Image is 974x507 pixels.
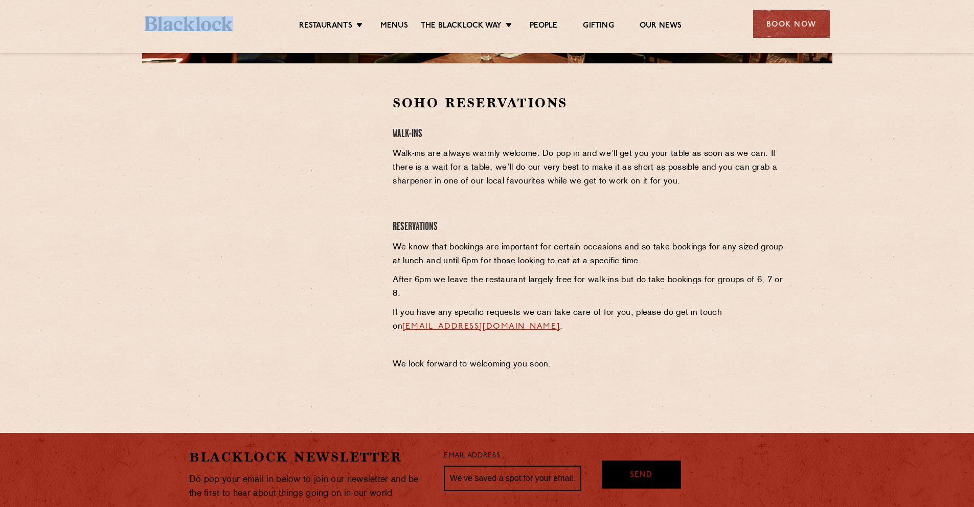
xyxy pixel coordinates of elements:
[630,470,652,481] span: Send
[380,21,408,32] a: Menus
[583,21,614,32] a: Gifting
[530,21,557,32] a: People
[444,450,500,462] label: Email Address
[393,306,785,334] p: If you have any specific requests we can take care of for you, please do get in touch on .
[402,322,560,331] a: [EMAIL_ADDRESS][DOMAIN_NAME]
[393,273,785,301] p: After 6pm we leave the restaurant largely free for walk-ins but do take bookings for groups of 6,...
[189,473,428,500] p: Do pop your email in below to join our newsletter and be the first to hear about things going on ...
[393,127,785,141] h4: Walk-Ins
[189,448,428,466] h2: Blacklock Newsletter
[393,358,785,372] p: We look forward to welcoming you soon.
[421,21,502,32] a: The Blacklock Way
[393,241,785,268] p: We know that bookings are important for certain occasions and so take bookings for any sized grou...
[145,16,233,31] img: BL_Textured_Logo-footer-cropped.svg
[393,94,785,112] h2: Soho Reservations
[226,94,341,248] iframe: OpenTable make booking widget
[393,220,785,234] h4: Reservations
[393,147,785,189] p: Walk-ins are always warmly welcome. Do pop in and we’ll get you your table as soon as we can. If ...
[753,10,830,38] div: Book Now
[444,466,581,491] input: We’ve saved a spot for your email...
[640,21,682,32] a: Our News
[299,21,352,32] a: Restaurants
